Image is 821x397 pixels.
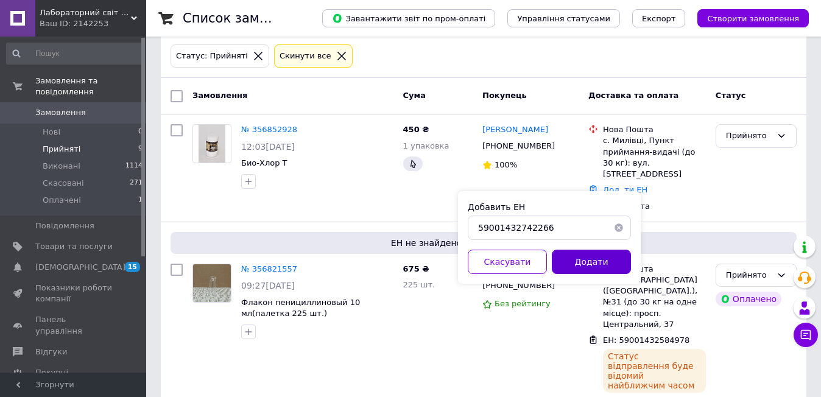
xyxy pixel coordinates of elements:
span: Замовлення та повідомлення [35,76,146,97]
a: Био-Хлор Т [241,158,287,167]
div: Оплачено [716,292,781,306]
span: Товари та послуги [35,241,113,252]
span: Повідомлення [35,220,94,231]
h1: Список замовлень [183,11,306,26]
span: 0 [138,127,143,138]
img: Фото товару [199,125,225,163]
span: Створити замовлення [707,14,799,23]
span: ЕН: 59001432584978 [603,336,689,345]
div: Післяплата [603,201,706,212]
span: Покупці [35,367,68,378]
span: 225 шт. [403,280,435,289]
span: 675 ₴ [403,264,429,273]
span: Виконані [43,161,80,172]
span: 09:27[DATE] [241,281,295,290]
span: 9 [138,144,143,155]
span: 1114 [125,161,143,172]
span: Відгуки [35,346,67,357]
img: Фото товару [193,264,231,302]
button: Чат з покупцем [794,323,818,347]
div: Прийнято [726,130,772,142]
span: Статус [716,91,746,100]
a: № 356852928 [241,125,297,134]
div: с. Милівці, Пункт приймання-видачі (до 30 кг): вул. [STREET_ADDRESS] [603,135,706,180]
button: Управління статусами [507,9,620,27]
a: Фото товару [192,264,231,303]
button: Очистить [607,216,631,240]
span: 1 упаковка [403,141,449,150]
span: Cума [403,91,426,100]
button: Завантажити звіт по пром-оплаті [322,9,495,27]
span: Скасовані [43,178,84,189]
span: Оплачені [43,195,81,206]
span: 450 ₴ [403,125,429,134]
span: Панель управління [35,314,113,336]
span: 100% [495,160,517,169]
a: [PERSON_NAME] [482,124,548,136]
div: Нова Пошта [603,124,706,135]
span: Управління статусами [517,14,610,23]
span: 15 [125,262,140,272]
div: Прийнято [726,269,772,282]
button: Створити замовлення [697,9,809,27]
div: м. [GEOGRAPHIC_DATA] ([GEOGRAPHIC_DATA].), №31 (до 30 кг на одне місце): просп. Центральний, 37 [603,275,706,330]
span: Замовлення [192,91,247,100]
span: Лабораторний світ ЛТД [40,7,131,18]
span: Доставка та оплата [588,91,678,100]
div: Ваш ID: 2142253 [40,18,146,29]
span: Покупець [482,91,527,100]
span: Нові [43,127,60,138]
a: Створити замовлення [685,13,809,23]
span: Завантажити звіт по пром-оплаті [332,13,485,24]
label: Добавить ЕН [468,202,525,212]
div: Статус відправлення буде відомий найближчим часом [603,349,706,393]
span: 271 [130,178,143,189]
span: Прийняті [43,144,80,155]
span: Без рейтингу [495,299,551,308]
div: Cкинути все [277,50,334,63]
a: Фото товару [192,124,231,163]
div: Статус: Прийняті [174,50,250,63]
a: № 356821557 [241,264,297,273]
span: Експорт [642,14,676,23]
span: Замовлення [35,107,86,118]
button: Експорт [632,9,686,27]
span: ЕН не знайдено, або вона була видалена [175,237,792,249]
a: Флакон пенициллиновый 10 мл(палетка 225 шт.) [241,298,360,318]
span: [DEMOGRAPHIC_DATA] [35,262,125,273]
input: Пошук [6,43,144,65]
span: [PHONE_NUMBER] [482,281,555,290]
button: Додати [552,250,631,274]
div: Нова Пошта [603,264,706,275]
a: Додати ЕН [603,185,647,194]
span: 1 [138,195,143,206]
span: [PHONE_NUMBER] [482,141,555,150]
span: Показники роботи компанії [35,283,113,304]
span: 12:03[DATE] [241,142,295,152]
button: Скасувати [468,250,547,274]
